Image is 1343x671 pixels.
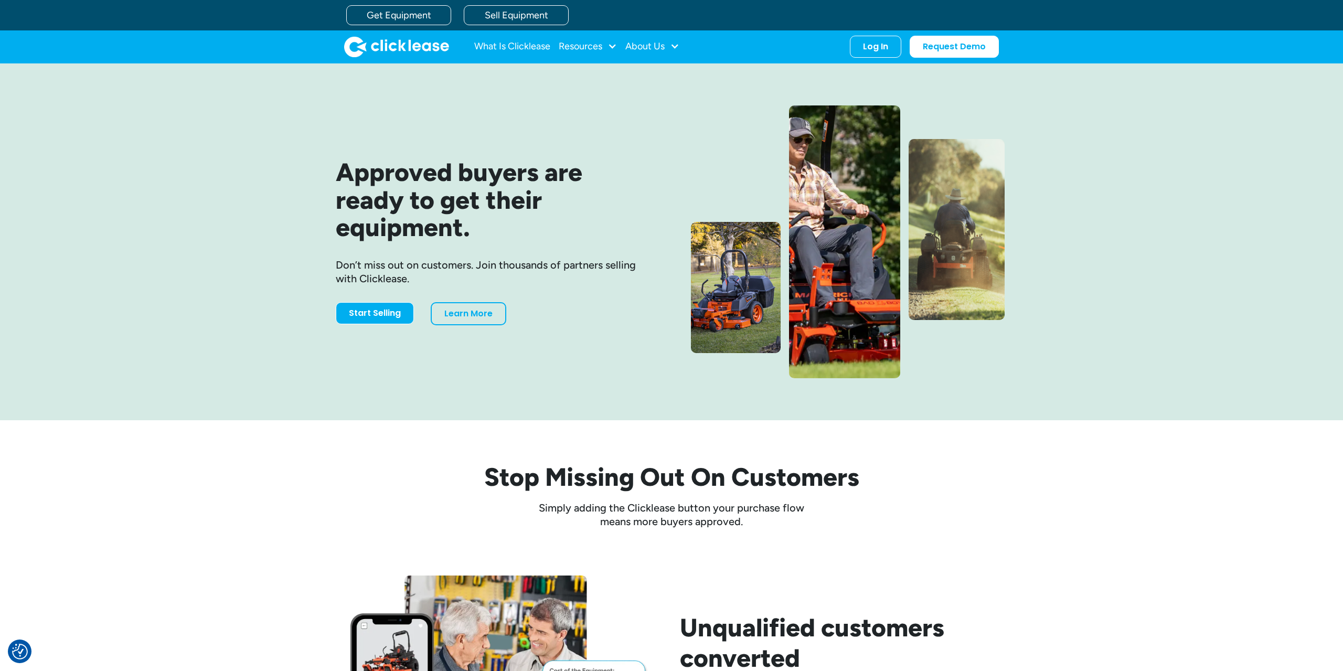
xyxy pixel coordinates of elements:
div: Log In [863,41,888,52]
button: Consent Preferences [12,644,28,659]
a: Start Selling [336,302,414,324]
h1: Approved buyers are ready to get their equipment. [336,158,655,241]
p: Simply adding the Clicklease button your purchase flow means more buyers approved. [525,501,818,528]
h2: Stop Missing Out On Customers [336,462,1007,493]
img: Clicklease logo [344,36,449,57]
a: Learn More [431,302,506,325]
a: What Is Clicklease [474,36,550,57]
a: Get Equipment [346,5,451,25]
div: Don’t miss out on customers. Join thousands of partners selling with Clicklease. [336,258,655,285]
a: Request Demo [910,36,999,58]
div: About Us [625,36,679,57]
a: Sell Equipment [464,5,569,25]
a: home [344,36,449,57]
img: Revisit consent button [12,644,28,659]
div: Resources [559,36,617,57]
